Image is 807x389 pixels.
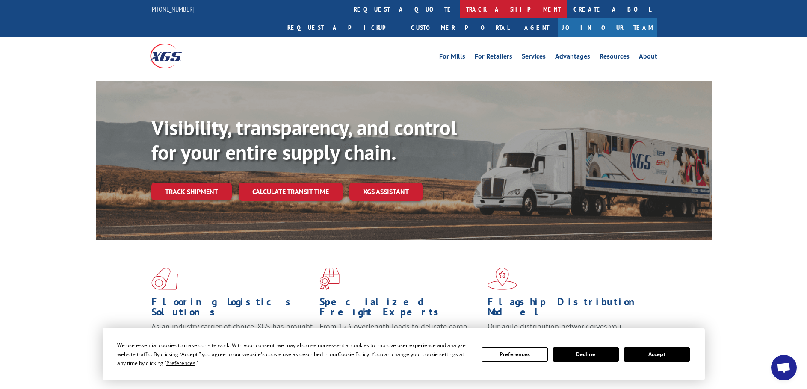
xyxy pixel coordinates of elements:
[600,53,630,62] a: Resources
[319,268,340,290] img: xgs-icon-focused-on-flooring-red
[349,183,423,201] a: XGS ASSISTANT
[151,297,313,321] h1: Flooring Logistics Solutions
[319,297,481,321] h1: Specialized Freight Experts
[405,18,516,37] a: Customer Portal
[151,321,313,352] span: As an industry carrier of choice, XGS has brought innovation and dedication to flooring logistics...
[558,18,657,37] a: Join Our Team
[166,360,195,367] span: Preferences
[117,341,471,368] div: We use essential cookies to make our site work. With your consent, we may also use non-essential ...
[482,347,547,362] button: Preferences
[103,328,705,380] div: Cookie Consent Prompt
[624,347,690,362] button: Accept
[522,53,546,62] a: Services
[151,183,232,200] a: Track shipment
[239,183,343,201] a: Calculate transit time
[475,53,512,62] a: For Retailers
[319,321,481,360] p: From 123 overlength loads to delicate cargo, our experienced staff knows the best way to move you...
[488,321,645,342] span: Our agile distribution network gives you nationwide inventory management on demand.
[281,18,405,37] a: Request a pickup
[338,351,369,358] span: Cookie Policy
[150,5,195,13] a: [PHONE_NUMBER]
[771,355,797,380] a: Open chat
[516,18,558,37] a: Agent
[555,53,590,62] a: Advantages
[639,53,657,62] a: About
[151,114,457,165] b: Visibility, transparency, and control for your entire supply chain.
[488,268,517,290] img: xgs-icon-flagship-distribution-model-red
[488,297,649,321] h1: Flagship Distribution Model
[151,268,178,290] img: xgs-icon-total-supply-chain-intelligence-red
[439,53,465,62] a: For Mills
[553,347,619,362] button: Decline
